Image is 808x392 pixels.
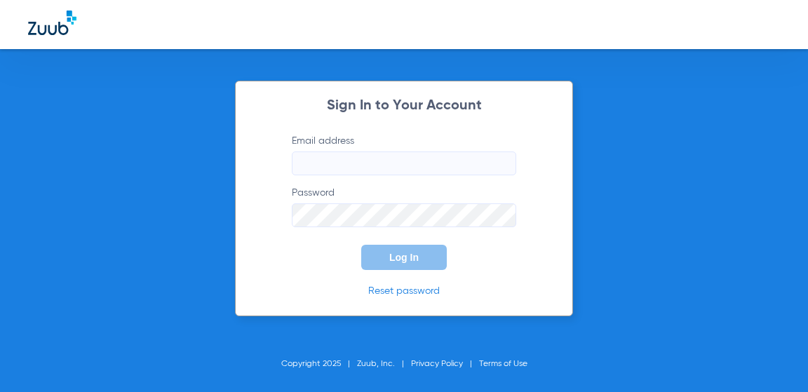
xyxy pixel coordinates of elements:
label: Password [292,186,516,227]
input: Email address [292,151,516,175]
li: Zuub, Inc. [357,357,411,371]
li: Copyright 2025 [281,357,357,371]
a: Reset password [368,286,440,296]
a: Terms of Use [479,360,527,368]
h2: Sign In to Your Account [271,99,537,113]
a: Privacy Policy [411,360,463,368]
label: Email address [292,134,516,175]
img: Zuub Logo [28,11,76,35]
input: Password [292,203,516,227]
span: Log In [389,252,419,263]
button: Log In [361,245,447,270]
